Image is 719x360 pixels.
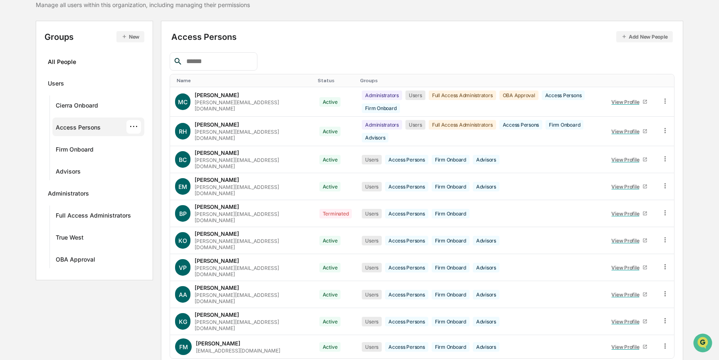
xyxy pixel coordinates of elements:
[608,207,651,220] a: View Profile
[195,176,239,183] div: [PERSON_NAME]
[362,209,382,218] div: Users
[319,236,341,245] div: Active
[473,290,499,299] div: Advisors
[429,91,496,100] div: Full Access Administrators
[8,121,15,128] div: 🔎
[405,120,425,130] div: Users
[612,184,643,190] div: View Profile
[473,155,499,164] div: Advisors
[195,184,309,196] div: [PERSON_NAME][EMAIL_ADDRESS][DOMAIN_NAME]
[612,264,643,271] div: View Profile
[195,230,239,237] div: [PERSON_NAME]
[608,180,651,193] a: View Profile
[385,209,428,218] div: Access Persons
[5,101,57,116] a: 🖐️Preclearance
[612,318,643,325] div: View Profile
[608,125,651,138] a: View Profile
[362,91,402,100] div: Administrators
[17,105,54,113] span: Preclearance
[141,66,151,76] button: Start new chat
[56,234,84,244] div: True West
[608,153,651,166] a: View Profile
[179,343,188,350] span: FM
[8,64,23,78] img: 1746055101610-c473b297-6a78-478c-a979-82029cc54cd1
[48,190,89,200] div: Administrators
[179,291,187,298] span: AA
[69,105,103,113] span: Attestations
[432,290,469,299] div: Firm Onboard
[612,211,643,217] div: View Profile
[429,120,496,130] div: Full Access Administrators
[362,182,382,191] div: Users
[432,236,469,245] div: Firm Onboard
[56,146,94,156] div: Firm Onboard
[612,99,643,105] div: View Profile
[60,105,67,112] div: 🗄️
[385,155,428,164] div: Access Persons
[608,315,651,328] a: View Profile
[56,102,98,112] div: Cierra Onboard
[5,117,56,132] a: 🔎Data Lookup
[362,236,382,245] div: Users
[195,99,309,112] div: [PERSON_NAME][EMAIL_ADDRESS][DOMAIN_NAME]
[608,96,651,108] a: View Profile
[473,317,499,326] div: Advisors
[56,212,131,222] div: Full Access Administrators
[195,292,309,304] div: [PERSON_NAME][EMAIL_ADDRESS][DOMAIN_NAME]
[195,121,239,128] div: [PERSON_NAME]
[28,64,136,72] div: Start new chat
[608,288,651,301] a: View Profile
[362,317,382,326] div: Users
[405,91,425,100] div: Users
[8,105,15,112] div: 🖐️
[473,236,499,245] div: Advisors
[195,238,309,250] div: [PERSON_NAME][EMAIL_ADDRESS][DOMAIN_NAME]
[385,263,428,272] div: Access Persons
[195,203,239,210] div: [PERSON_NAME]
[362,342,382,352] div: Users
[385,290,428,299] div: Access Persons
[432,263,469,272] div: Firm Onboard
[362,290,382,299] div: Users
[17,120,52,129] span: Data Lookup
[195,92,239,98] div: [PERSON_NAME]
[432,182,469,191] div: Firm Onboard
[195,149,239,156] div: [PERSON_NAME]
[608,234,651,247] a: View Profile
[195,257,239,264] div: [PERSON_NAME]
[178,98,188,105] span: MC
[59,140,101,147] a: Powered byPylon
[692,333,715,355] iframe: Open customer support
[612,291,643,298] div: View Profile
[319,209,352,218] div: Terminated
[126,120,141,134] div: ···
[319,127,341,136] div: Active
[606,78,653,83] div: Toggle SortBy
[362,120,402,130] div: Administrators
[360,78,600,83] div: Toggle SortBy
[385,236,428,245] div: Access Persons
[612,344,643,350] div: View Profile
[499,120,543,130] div: Access Persons
[473,182,499,191] div: Advisors
[179,264,187,271] span: VP
[179,210,187,217] span: BP
[195,129,309,141] div: [PERSON_NAME][EMAIL_ADDRESS][DOMAIN_NAME]
[178,237,187,244] span: KO
[385,182,428,191] div: Access Persons
[83,141,101,147] span: Pylon
[195,211,309,223] div: [PERSON_NAME][EMAIL_ADDRESS][DOMAIN_NAME]
[432,342,469,352] div: Firm Onboard
[56,124,101,134] div: Access Persons
[319,182,341,191] div: Active
[432,155,469,164] div: Firm Onboard
[362,155,382,164] div: Users
[48,80,64,90] div: Users
[385,317,428,326] div: Access Persons
[362,133,388,142] div: Advisors
[432,209,469,218] div: Firm Onboard
[48,55,141,69] div: All People
[196,348,280,354] div: [EMAIL_ADDRESS][DOMAIN_NAME]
